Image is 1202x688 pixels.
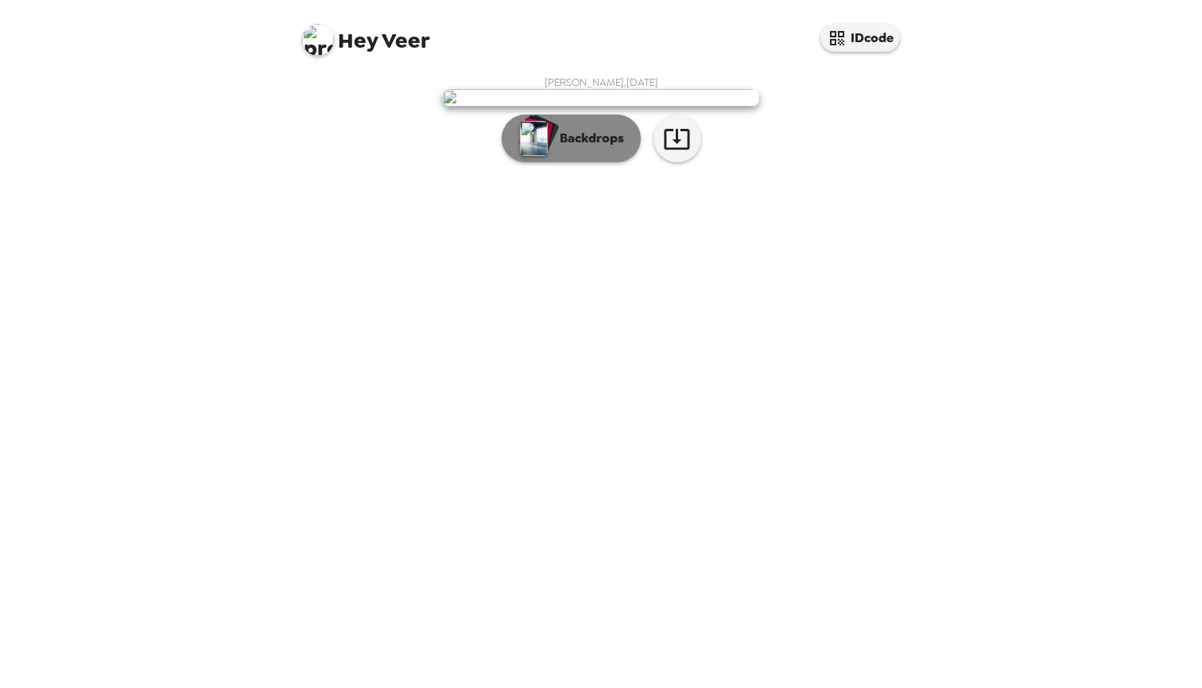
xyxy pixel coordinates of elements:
span: [PERSON_NAME] , [DATE] [545,76,658,89]
button: Backdrops [502,115,641,162]
p: Backdrops [552,129,624,148]
img: user [442,89,760,107]
span: Hey [338,26,378,55]
img: profile pic [302,24,334,56]
span: Veer [302,16,430,52]
button: IDcode [820,24,900,52]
